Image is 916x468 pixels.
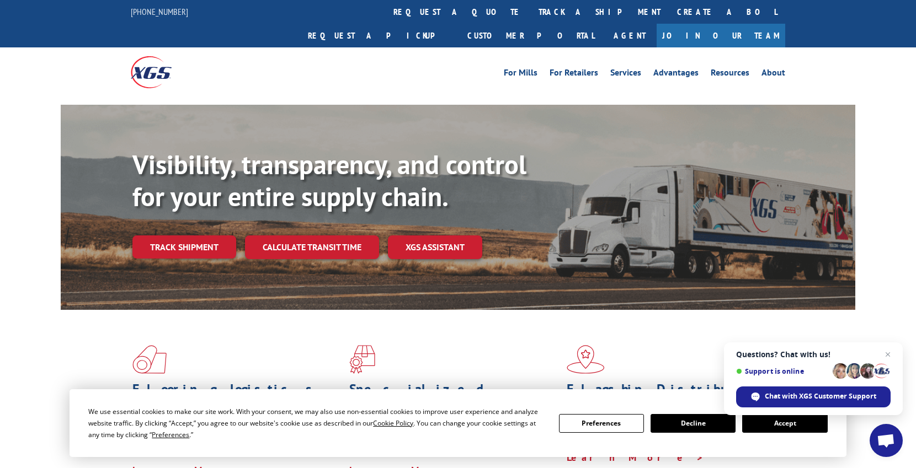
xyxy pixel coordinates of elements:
div: We use essential cookies to make our site work. With your consent, we may also use non-essential ... [88,406,545,440]
a: Customer Portal [459,24,603,47]
a: Agent [603,24,657,47]
span: Questions? Chat with us! [736,350,891,359]
h1: Specialized Freight Experts [349,383,558,415]
span: Cookie Policy [373,418,413,428]
span: Preferences [152,430,189,439]
h1: Flooring Logistics Solutions [132,383,341,415]
span: Close chat [881,348,894,361]
button: Preferences [559,414,644,433]
a: Request a pickup [300,24,459,47]
a: [PHONE_NUMBER] [131,6,188,17]
a: For Mills [504,68,537,80]
img: xgs-icon-flagship-distribution-model-red [567,345,605,374]
img: xgs-icon-total-supply-chain-intelligence-red [132,345,167,374]
b: Visibility, transparency, and control for your entire supply chain. [132,147,526,213]
a: Learn More > [567,451,704,464]
a: For Retailers [550,68,598,80]
a: Calculate transit time [245,235,379,259]
img: xgs-icon-focused-on-flooring-red [349,345,375,374]
span: Support is online [736,367,829,375]
a: XGS ASSISTANT [388,235,482,259]
a: Track shipment [132,235,236,259]
a: Resources [711,68,749,80]
h1: Flagship Distribution Model [567,383,775,415]
a: Join Our Team [657,24,785,47]
span: Chat with XGS Customer Support [765,391,876,401]
button: Decline [651,414,736,433]
a: Advantages [653,68,699,80]
button: Accept [742,414,827,433]
a: About [761,68,785,80]
div: Chat with XGS Customer Support [736,386,891,407]
a: Services [610,68,641,80]
div: Cookie Consent Prompt [70,389,846,457]
div: Open chat [870,424,903,457]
